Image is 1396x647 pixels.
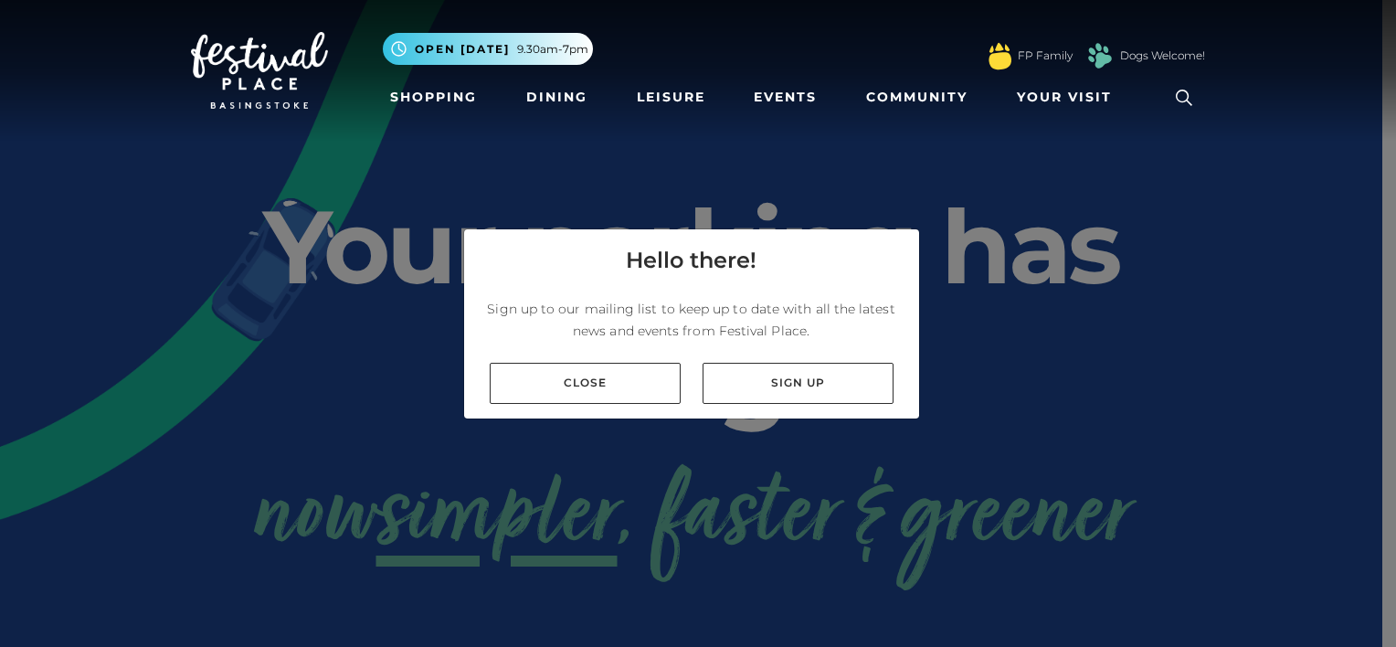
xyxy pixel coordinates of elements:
[859,80,975,114] a: Community
[1017,88,1112,107] span: Your Visit
[383,33,593,65] button: Open [DATE] 9.30am-7pm
[191,32,328,109] img: Festival Place Logo
[415,41,510,58] span: Open [DATE]
[519,80,595,114] a: Dining
[1120,48,1205,64] a: Dogs Welcome!
[490,363,681,404] a: Close
[517,41,588,58] span: 9.30am-7pm
[703,363,894,404] a: Sign up
[626,244,756,277] h4: Hello there!
[629,80,713,114] a: Leisure
[1018,48,1073,64] a: FP Family
[1010,80,1128,114] a: Your Visit
[746,80,824,114] a: Events
[479,298,904,342] p: Sign up to our mailing list to keep up to date with all the latest news and events from Festival ...
[383,80,484,114] a: Shopping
